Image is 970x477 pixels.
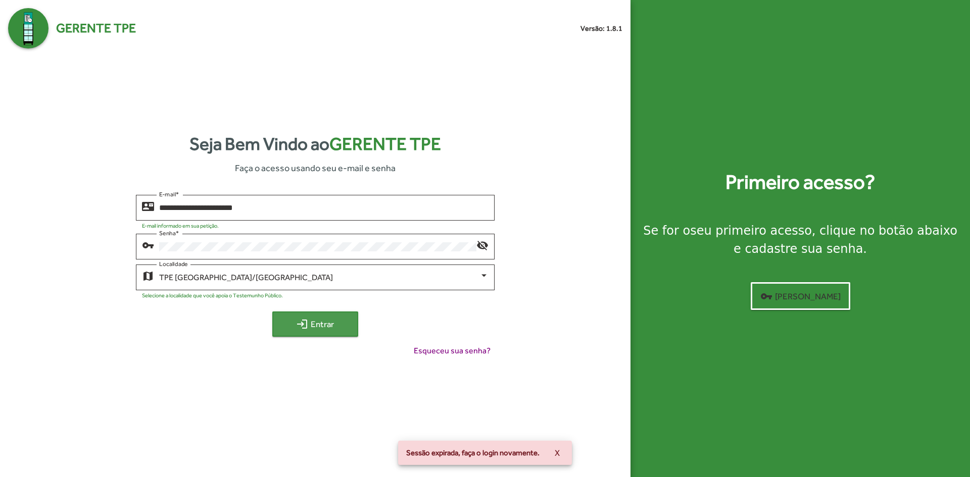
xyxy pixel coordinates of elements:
[476,239,489,251] mat-icon: visibility_off
[272,311,358,337] button: Entrar
[142,270,154,282] mat-icon: map
[281,315,349,333] span: Entrar
[751,282,850,310] button: [PERSON_NAME]
[296,318,308,330] mat-icon: login
[547,444,568,462] button: X
[760,287,841,305] span: [PERSON_NAME]
[555,444,560,462] span: X
[329,134,441,154] span: Gerente TPE
[725,167,875,197] strong: Primeiro acesso?
[414,345,491,357] span: Esqueceu sua senha?
[56,19,136,38] span: Gerente TPE
[8,8,48,48] img: Logo Gerente
[142,200,154,212] mat-icon: contact_mail
[690,224,812,238] strong: seu primeiro acesso
[159,273,333,282] span: TPE [GEOGRAPHIC_DATA]/[GEOGRAPHIC_DATA]
[643,222,958,258] div: Se for o , clique no botão abaixo e cadastre sua senha.
[406,448,540,458] span: Sessão expirada, faça o login novamente.
[142,223,219,229] mat-hint: E-mail informado em sua petição.
[580,23,622,34] small: Versão: 1.8.1
[760,290,772,302] mat-icon: vpn_key
[142,292,283,298] mat-hint: Selecione a localidade que você apoia o Testemunho Público.
[142,239,154,251] mat-icon: vpn_key
[189,131,441,157] strong: Seja Bem Vindo ao
[235,161,396,175] span: Faça o acesso usando seu e-mail e senha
